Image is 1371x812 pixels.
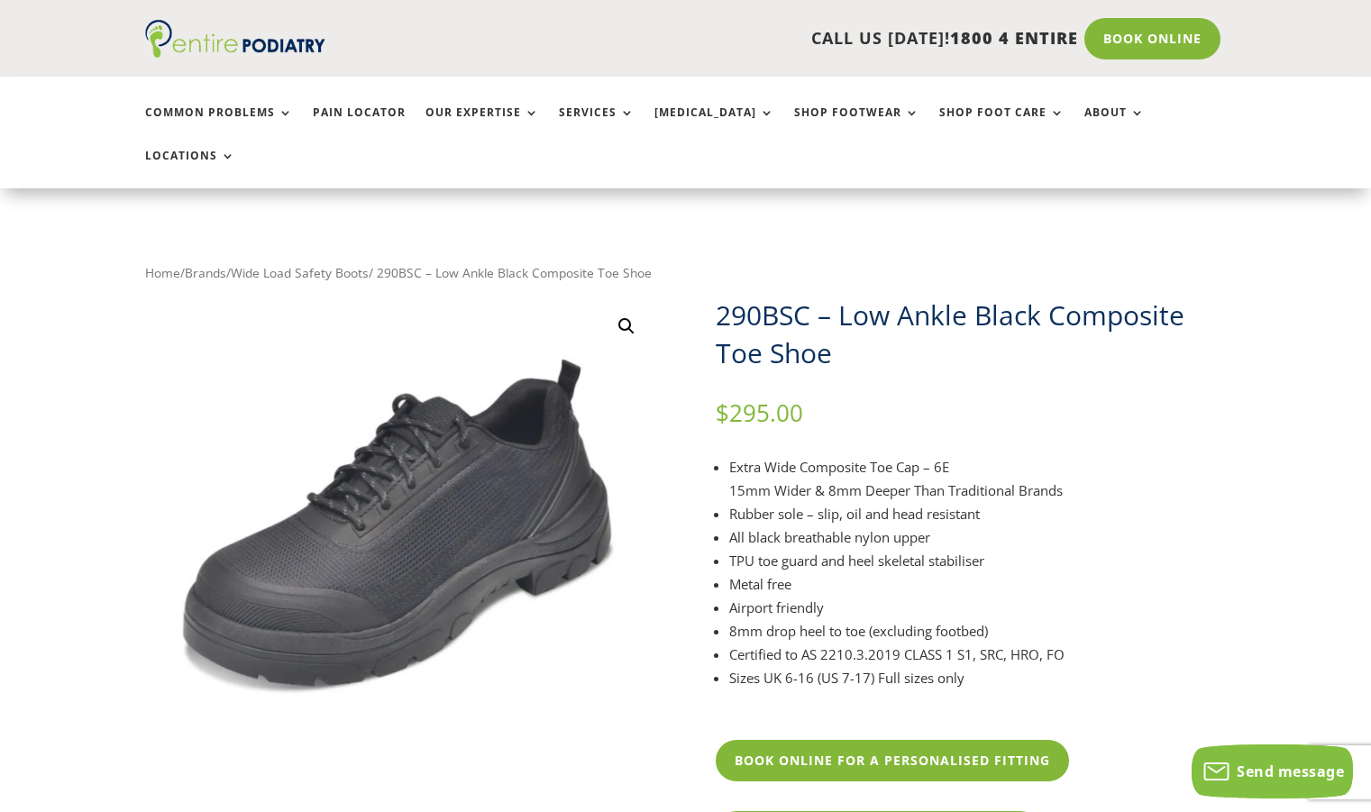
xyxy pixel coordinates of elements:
[729,596,1227,619] li: Airport friendly
[729,666,1227,689] li: Sizes UK 6-16 (US 7-17) Full sizes only
[145,150,235,188] a: Locations
[395,27,1078,50] p: CALL US [DATE]!
[716,297,1227,372] h1: 290BSC – Low Ankle Black Composite Toe Shoe
[716,740,1069,781] a: Book Online For A Personalised Fitting
[185,264,226,281] a: Brands
[145,43,325,61] a: Entire Podiatry
[231,264,369,281] a: Wide Load Safety Boots
[1084,106,1145,145] a: About
[425,106,539,145] a: Our Expertise
[794,106,919,145] a: Shop Footwear
[610,310,643,342] a: View full-screen image gallery
[729,525,1227,549] li: All black breathable nylon upper
[1084,18,1220,59] a: Book Online
[729,619,1227,643] li: 8mm drop heel to toe (excluding footbed)
[1192,744,1353,798] button: Send message
[729,643,1227,666] li: Certified to AS 2210.3.2019 CLASS 1 S1, SRC, HRO, FO
[716,397,729,429] span: $
[729,455,1227,502] li: Extra Wide Composite Toe Cap – 6E 15mm Wider & 8mm Deeper Than Traditional Brands
[716,397,803,429] bdi: 295.00
[1237,762,1344,781] span: Send message
[145,264,180,281] a: Home
[939,106,1065,145] a: Shop Foot Care
[654,106,774,145] a: [MEDICAL_DATA]
[729,502,1227,525] li: Rubber sole – slip, oil and head resistant
[729,572,1227,596] li: Metal free
[950,27,1078,49] span: 1800 4 ENTIRE
[145,261,1227,285] nav: Breadcrumb
[729,549,1227,572] li: TPU toe guard and heel skeletal stabiliser
[313,106,406,145] a: Pain Locator
[559,106,635,145] a: Services
[145,20,325,58] img: logo (1)
[145,106,293,145] a: Common Problems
